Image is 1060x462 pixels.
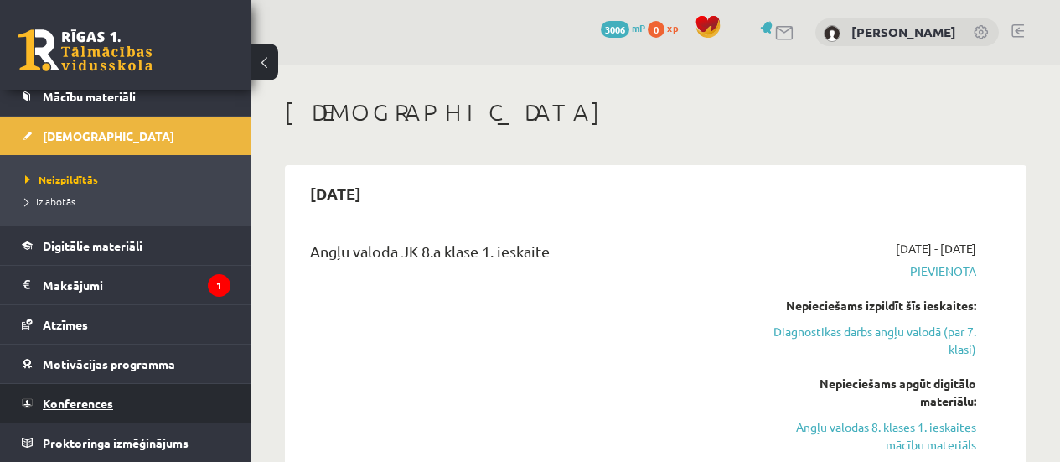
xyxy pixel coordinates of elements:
[25,173,98,186] span: Neizpildītās
[601,21,645,34] a: 3006 mP
[22,117,230,155] a: [DEMOGRAPHIC_DATA]
[771,375,976,410] div: Nepieciešams apgūt digitālo materiālu:
[43,89,136,104] span: Mācību materiāli
[648,21,664,38] span: 0
[22,384,230,423] a: Konferences
[43,317,88,332] span: Atzīmes
[293,174,378,213] h2: [DATE]
[667,21,678,34] span: xp
[208,274,230,297] i: 1
[25,172,235,187] a: Neizpildītās
[310,240,746,271] div: Angļu valoda JK 8.a klase 1. ieskaite
[771,262,976,280] span: Pievienota
[25,195,75,208] span: Izlabotās
[43,356,175,371] span: Motivācijas programma
[22,345,230,383] a: Motivācijas programma
[632,21,645,34] span: mP
[648,21,686,34] a: 0 xp
[851,23,956,40] a: [PERSON_NAME]
[25,194,235,209] a: Izlabotās
[22,423,230,462] a: Proktoringa izmēģinājums
[43,435,189,450] span: Proktoringa izmēģinājums
[43,238,142,253] span: Digitālie materiāli
[43,128,174,143] span: [DEMOGRAPHIC_DATA]
[601,21,629,38] span: 3006
[824,25,840,42] img: Roberts Ričards Kazilevičs
[285,98,1026,127] h1: [DEMOGRAPHIC_DATA]
[771,297,976,314] div: Nepieciešams izpildīt šīs ieskaites:
[22,226,230,265] a: Digitālie materiāli
[771,418,976,454] a: Angļu valodas 8. klases 1. ieskaites mācību materiāls
[771,323,976,358] a: Diagnostikas darbs angļu valodā (par 7. klasi)
[22,77,230,116] a: Mācību materiāli
[43,266,230,304] legend: Maksājumi
[22,305,230,344] a: Atzīmes
[896,240,976,257] span: [DATE] - [DATE]
[18,29,153,71] a: Rīgas 1. Tālmācības vidusskola
[43,396,113,411] span: Konferences
[22,266,230,304] a: Maksājumi1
